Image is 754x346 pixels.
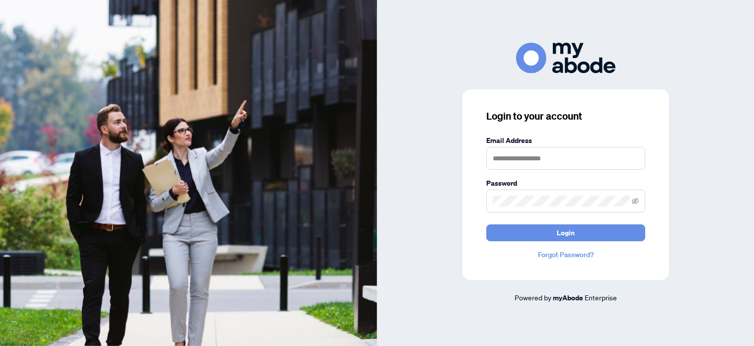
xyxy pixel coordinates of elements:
[486,249,645,260] a: Forgot Password?
[553,292,583,303] a: myAbode
[516,43,615,73] img: ma-logo
[486,109,645,123] h3: Login to your account
[515,293,551,302] span: Powered by
[486,135,645,146] label: Email Address
[585,293,617,302] span: Enterprise
[557,225,575,241] span: Login
[632,198,639,205] span: eye-invisible
[486,178,645,189] label: Password
[486,224,645,241] button: Login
